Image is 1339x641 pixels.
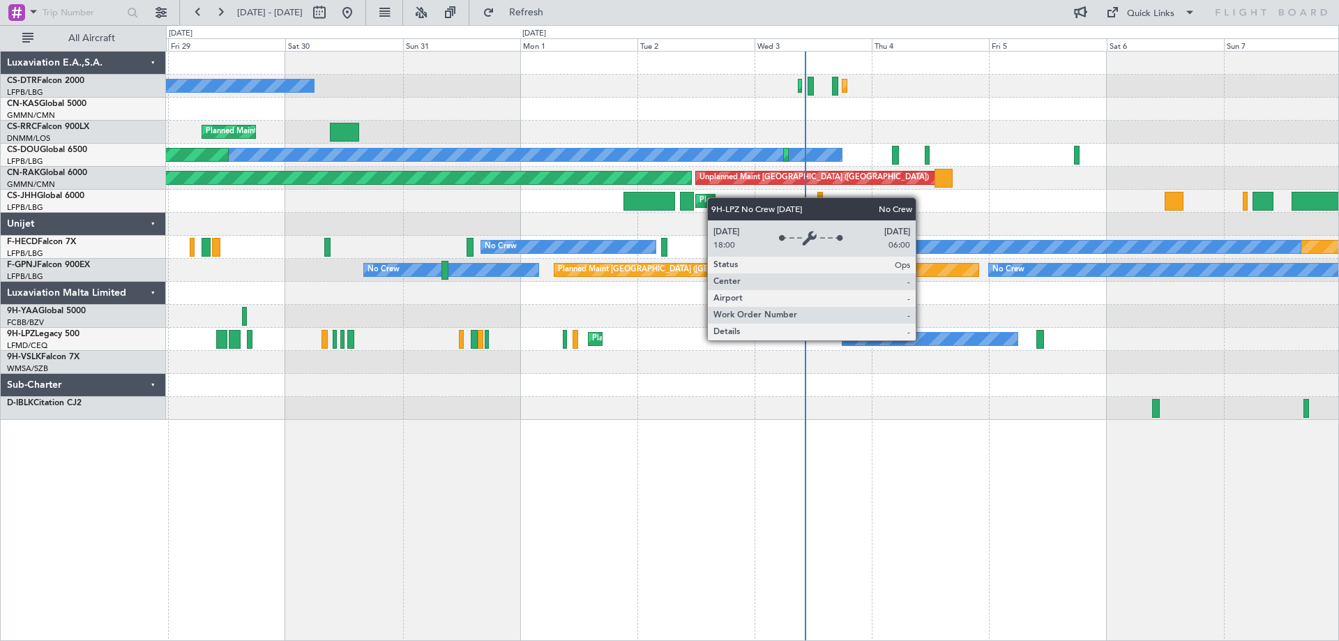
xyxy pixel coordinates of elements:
a: GMMN/CMN [7,179,55,190]
a: CS-RRCFalcon 900LX [7,123,89,131]
a: WMSA/SZB [7,363,48,374]
div: Planned Maint [GEOGRAPHIC_DATA] ([GEOGRAPHIC_DATA]) [699,190,919,211]
div: No Crew [812,236,844,257]
div: Sat 30 [285,38,402,51]
span: CN-KAS [7,100,39,108]
span: Refresh [497,8,556,17]
a: 9H-YAAGlobal 5000 [7,307,86,315]
a: LFPB/LBG [7,248,43,259]
input: Trip Number [43,2,123,23]
div: Planned Maint [GEOGRAPHIC_DATA] ([GEOGRAPHIC_DATA]) [722,236,941,257]
div: Planned Maint Sofia [846,75,917,96]
a: LFMD/CEQ [7,340,47,351]
a: CS-DOUGlobal 6500 [7,146,87,154]
a: CS-JHHGlobal 6000 [7,192,84,200]
a: CN-KASGlobal 5000 [7,100,86,108]
div: No Crew [846,329,878,349]
div: Sun 31 [403,38,520,51]
span: CN-RAK [7,169,40,177]
div: Fri 5 [989,38,1106,51]
span: CS-RRC [7,123,37,131]
div: Mon 1 [520,38,637,51]
a: FCBB/BZV [7,317,44,328]
div: Unplanned Maint [GEOGRAPHIC_DATA] ([GEOGRAPHIC_DATA]) [699,167,929,188]
a: LFPB/LBG [7,87,43,98]
button: Refresh [476,1,560,24]
div: [DATE] [169,28,192,40]
div: Planned Maint Nice ([GEOGRAPHIC_DATA]) [592,329,748,349]
a: D-IBLKCitation CJ2 [7,399,82,407]
span: 9H-VSLK [7,353,41,361]
span: D-IBLK [7,399,33,407]
div: Thu 4 [872,38,989,51]
div: No Crew [485,236,517,257]
span: F-HECD [7,238,38,246]
span: All Aircraft [36,33,147,43]
div: No Crew [368,259,400,280]
div: Planned Maint [GEOGRAPHIC_DATA] ([GEOGRAPHIC_DATA]) [206,121,425,142]
div: Tue 2 [637,38,755,51]
a: LFPB/LBG [7,202,43,213]
a: LFPB/LBG [7,271,43,282]
div: Wed 3 [755,38,872,51]
span: F-GPNJ [7,261,37,269]
div: Planned Maint [GEOGRAPHIC_DATA] ([GEOGRAPHIC_DATA]) [787,144,1007,165]
div: Fri 29 [168,38,285,51]
button: Quick Links [1099,1,1202,24]
a: LFPB/LBG [7,156,43,167]
span: CS-DOU [7,146,40,154]
span: 9H-LPZ [7,330,35,338]
a: DNMM/LOS [7,133,50,144]
span: CS-DTR [7,77,37,85]
div: Quick Links [1127,7,1174,21]
div: No Crew [992,259,1024,280]
a: CS-DTRFalcon 2000 [7,77,84,85]
div: [DATE] [522,28,546,40]
span: [DATE] - [DATE] [237,6,303,19]
div: Sat 6 [1107,38,1224,51]
a: 9H-VSLKFalcon 7X [7,353,80,361]
a: GMMN/CMN [7,110,55,121]
button: All Aircraft [15,27,151,50]
a: CN-RAKGlobal 6000 [7,169,87,177]
a: F-HECDFalcon 7X [7,238,76,246]
span: 9H-YAA [7,307,38,315]
a: 9H-LPZLegacy 500 [7,330,80,338]
div: Planned Maint [GEOGRAPHIC_DATA] ([GEOGRAPHIC_DATA]) [558,259,778,280]
span: CS-JHH [7,192,37,200]
a: F-GPNJFalcon 900EX [7,261,90,269]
